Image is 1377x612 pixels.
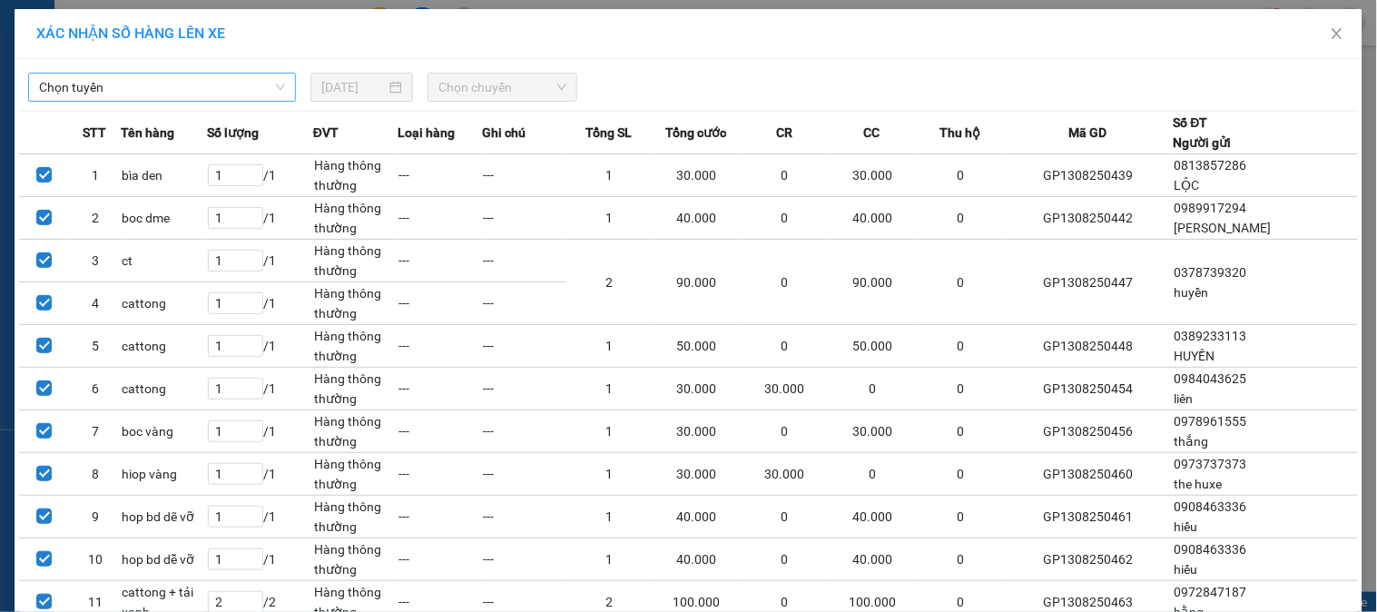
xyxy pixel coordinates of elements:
[482,496,566,538] td: ---
[121,538,207,581] td: hop bd dễ vỡ
[70,368,121,410] td: 6
[585,123,632,143] span: Tổng SL
[207,282,313,325] td: / 1
[207,123,259,143] span: Số lượng
[827,538,919,581] td: 40.000
[207,240,313,282] td: / 1
[743,154,827,197] td: 0
[1175,178,1200,192] span: LỘC
[827,410,919,453] td: 30.000
[743,453,827,496] td: 30.000
[207,154,313,197] td: / 1
[207,410,313,453] td: / 1
[313,325,398,368] td: Hàng thông thường
[83,123,106,143] span: STT
[1003,197,1174,240] td: GP1308250442
[398,496,482,538] td: ---
[1175,391,1194,406] span: liên
[121,325,207,368] td: cattong
[651,368,743,410] td: 30.000
[919,240,1003,325] td: 0
[1175,434,1209,449] span: thắng
[313,496,398,538] td: Hàng thông thường
[651,410,743,453] td: 30.000
[776,123,792,143] span: CR
[482,538,566,581] td: ---
[313,368,398,410] td: Hàng thông thường
[70,197,121,240] td: 2
[398,282,482,325] td: ---
[1175,477,1223,491] span: the huxe
[566,410,651,453] td: 1
[207,453,313,496] td: / 1
[1175,499,1247,514] span: 0908463336
[39,74,285,101] span: Chọn tuyến
[121,410,207,453] td: boc vàng
[1175,349,1215,363] span: HUYỀN
[1175,201,1247,215] span: 0989917294
[566,154,651,197] td: 1
[313,538,398,581] td: Hàng thông thường
[313,123,339,143] span: ĐVT
[121,282,207,325] td: cattong
[321,77,386,97] input: 13/08/2025
[743,197,827,240] td: 0
[827,325,919,368] td: 50.000
[827,368,919,410] td: 0
[121,123,174,143] span: Tên hàng
[121,368,207,410] td: cattong
[566,197,651,240] td: 1
[743,240,827,325] td: 0
[651,453,743,496] td: 30.000
[398,240,482,282] td: ---
[482,123,526,143] span: Ghi chú
[313,282,398,325] td: Hàng thông thường
[1068,123,1107,143] span: Mã GD
[1003,538,1174,581] td: GP1308250462
[398,538,482,581] td: ---
[207,496,313,538] td: / 1
[398,410,482,453] td: ---
[566,240,651,325] td: 2
[827,240,919,325] td: 90.000
[1175,221,1272,235] span: [PERSON_NAME]
[207,197,313,240] td: / 1
[743,325,827,368] td: 0
[743,368,827,410] td: 30.000
[70,282,121,325] td: 4
[1175,158,1247,173] span: 0813857286
[207,538,313,581] td: / 1
[651,538,743,581] td: 40.000
[566,538,651,581] td: 1
[919,325,1003,368] td: 0
[919,453,1003,496] td: 0
[743,496,827,538] td: 0
[482,368,566,410] td: ---
[939,123,980,143] span: Thu hộ
[70,240,121,282] td: 3
[919,368,1003,410] td: 0
[121,496,207,538] td: hop bd dẽ vỡ
[827,197,919,240] td: 40.000
[121,154,207,197] td: bìa den
[1175,542,1247,557] span: 0908463336
[482,325,566,368] td: ---
[1175,414,1247,429] span: 0978961555
[398,197,482,240] td: ---
[121,240,207,282] td: ct
[651,325,743,368] td: 50.000
[827,496,919,538] td: 40.000
[482,197,566,240] td: ---
[919,538,1003,581] td: 0
[566,496,651,538] td: 1
[398,154,482,197] td: ---
[1175,585,1247,599] span: 0972847187
[1312,9,1362,60] button: Close
[919,197,1003,240] td: 0
[482,453,566,496] td: ---
[1175,457,1247,471] span: 0973737373
[1003,154,1174,197] td: GP1308250439
[1003,325,1174,368] td: GP1308250448
[1175,265,1247,280] span: 0378739320
[1003,240,1174,325] td: GP1308250447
